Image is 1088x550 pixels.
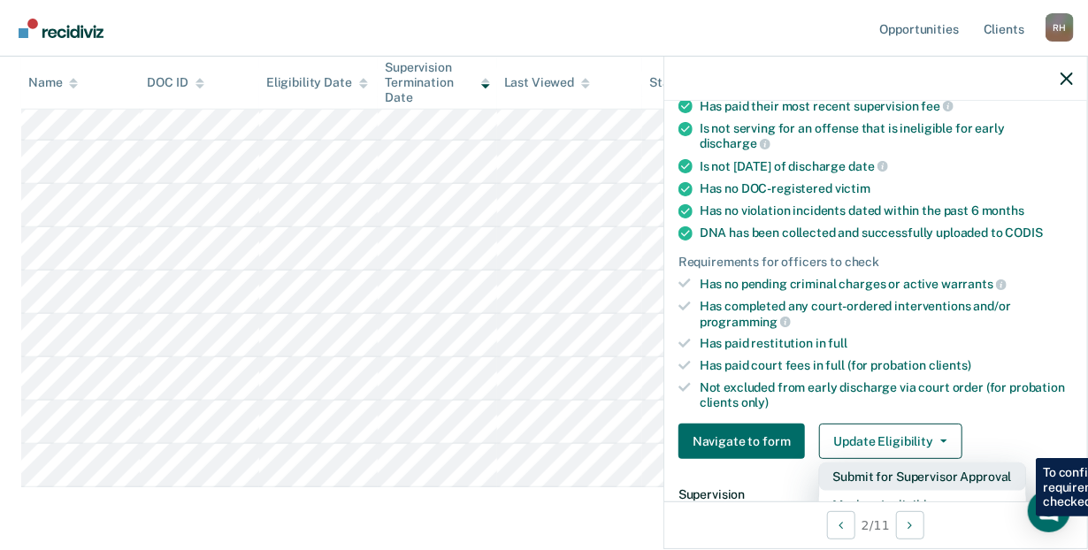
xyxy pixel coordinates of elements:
button: Submit for Supervisor Approval [819,462,1026,491]
div: 2 / 11 [664,501,1087,548]
div: R H [1046,13,1074,42]
span: warrants [941,277,1007,291]
div: Supervision Termination Date [385,60,489,104]
div: Is not [DATE] of discharge [700,158,1073,174]
span: CODIS [1006,225,1043,240]
div: Requirements for officers to check [678,255,1073,270]
div: Is not serving for an offense that is ineligible for early [700,121,1073,151]
img: Recidiviz [19,19,103,38]
div: Last Viewed [504,75,590,90]
span: discharge [700,136,770,150]
span: full [829,336,847,350]
div: Name [28,75,78,90]
div: Not excluded from early discharge via court order (for probation clients [700,380,1073,410]
div: Eligibility Date [266,75,368,90]
div: Status [649,75,687,90]
button: Profile dropdown button [1046,13,1074,42]
button: Mark as Ineligible [819,491,1026,519]
div: Has paid court fees in full (for probation [700,358,1073,373]
div: Has no violation incidents dated within the past 6 [700,203,1073,218]
span: months [982,203,1024,218]
div: Has paid restitution in [700,336,1073,351]
div: Has no pending criminal charges or active [700,276,1073,292]
span: clients) [929,358,971,372]
button: Next Opportunity [896,511,924,539]
span: fee [922,99,954,113]
button: Navigate to form [678,424,805,459]
div: DNA has been collected and successfully uploaded to [700,225,1073,241]
div: Has completed any court-ordered interventions and/or [700,299,1073,329]
span: programming [700,315,791,329]
div: Open Intercom Messenger [1028,490,1070,532]
div: Has no DOC-registered [700,181,1073,196]
span: victim [835,181,870,195]
dt: Supervision [678,487,1073,502]
span: date [848,159,887,173]
button: Previous Opportunity [827,511,855,539]
div: DOC ID [147,75,203,90]
span: only) [741,395,769,409]
div: Has paid their most recent supervision [700,98,1073,114]
a: Navigate to form link [678,424,812,459]
button: Update Eligibility [819,424,962,459]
